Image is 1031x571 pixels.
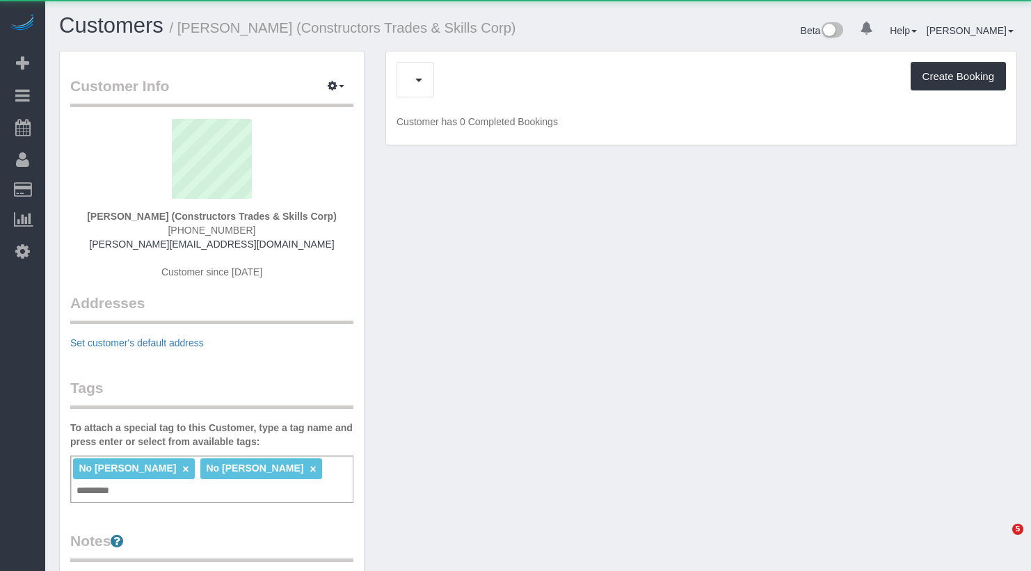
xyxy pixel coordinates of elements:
label: To attach a special tag to this Customer, type a tag name and press enter or select from availabl... [70,421,353,449]
span: 5 [1012,524,1023,535]
img: Automaid Logo [8,14,36,33]
a: Help [890,25,917,36]
span: No [PERSON_NAME] [79,463,176,474]
button: Create Booking [911,62,1006,91]
img: New interface [820,22,843,40]
iframe: Intercom live chat [984,524,1017,557]
span: [PHONE_NUMBER] [168,225,255,236]
span: Customer since [DATE] [161,266,262,278]
a: [PERSON_NAME][EMAIL_ADDRESS][DOMAIN_NAME] [89,239,334,250]
a: Set customer's default address [70,337,204,348]
a: × [182,463,189,475]
span: No [PERSON_NAME] [206,463,303,474]
legend: Notes [70,531,353,562]
a: × [310,463,316,475]
a: Customers [59,13,163,38]
strong: [PERSON_NAME] (Constructors Trades & Skills Corp) [87,211,337,222]
legend: Customer Info [70,76,353,107]
a: [PERSON_NAME] [927,25,1014,36]
small: / [PERSON_NAME] (Constructors Trades & Skills Corp) [170,20,516,35]
a: Beta [801,25,844,36]
p: Customer has 0 Completed Bookings [397,115,1006,129]
legend: Tags [70,378,353,409]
